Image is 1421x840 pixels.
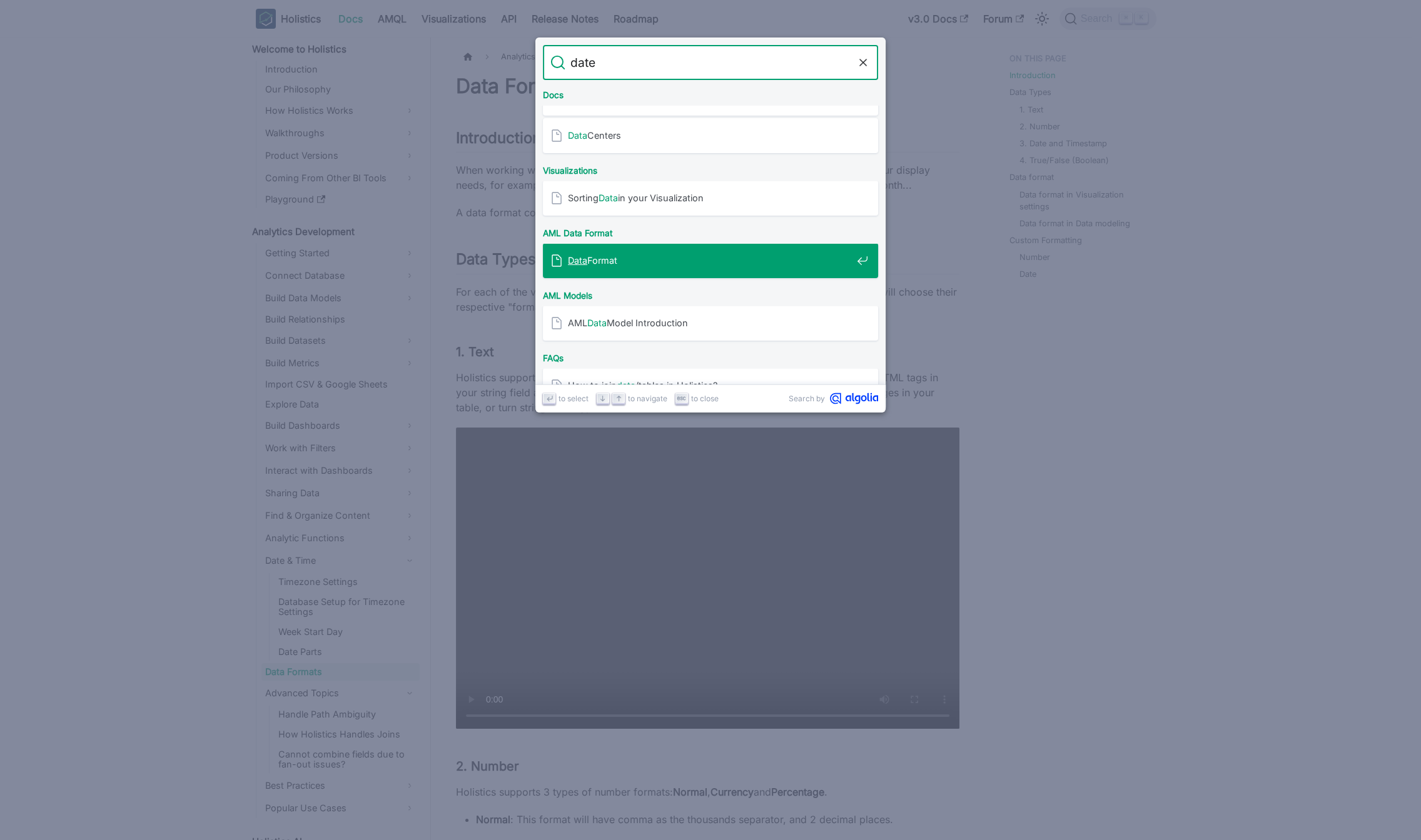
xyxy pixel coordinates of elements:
[540,156,881,181] div: Visualizations
[540,281,881,306] div: AML Models
[617,380,635,391] mark: data
[691,392,719,404] span: to close
[559,392,589,404] span: to select
[856,55,871,70] button: Clear the query
[568,129,852,141] span: Centers
[587,317,607,328] mark: Data
[568,255,587,266] mark: Data
[789,392,878,404] a: Search byAlgolia
[540,218,881,243] div: AML Data Format
[543,306,878,341] a: AMLDataModel Introduction
[568,254,852,266] span: Format
[628,392,667,404] span: to navigate
[565,45,856,80] input: Search docs
[545,394,554,403] svg: Enter key
[543,181,878,216] a: SortingDatain your Visualization
[614,394,624,403] svg: Arrow up
[830,392,878,404] svg: Algolia
[540,343,881,368] div: FAQs
[598,394,607,403] svg: Arrow down
[543,118,878,153] a: DataCenters
[568,379,852,391] span: How to join /tables in Holistics?
[543,243,878,278] a: DataFormat
[543,368,878,403] a: How to joindata/tables in Holistics?
[789,392,825,404] span: Search by
[599,192,618,203] mark: Data
[568,317,852,329] span: AML Model Introduction
[677,394,686,403] svg: Escape key
[540,80,881,105] div: Docs
[568,192,852,204] span: Sorting in your Visualization
[568,130,587,141] mark: Data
